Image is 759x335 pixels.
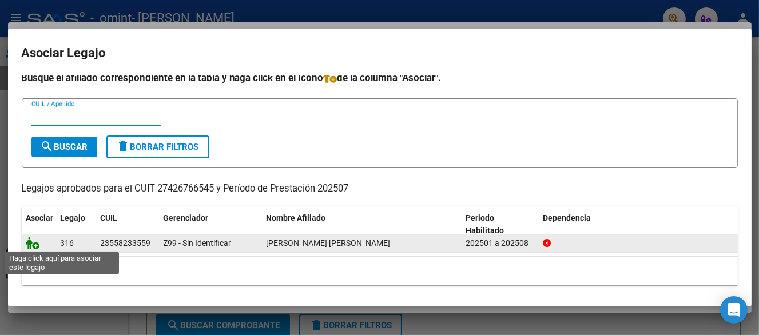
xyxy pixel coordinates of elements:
[41,139,54,153] mat-icon: search
[101,237,151,250] div: 23558233559
[101,213,118,222] span: CUIL
[22,42,738,64] h2: Asociar Legajo
[720,296,748,324] div: Open Intercom Messenger
[22,206,56,244] datatable-header-cell: Asociar
[22,70,738,85] h4: Busque el afiliado correspondiente en la tabla y haga click en el ícono de la columna "Asociar".
[164,238,232,248] span: Z99 - Sin Identificar
[543,213,591,222] span: Dependencia
[22,257,738,285] div: 1 registros
[117,139,130,153] mat-icon: delete
[466,213,504,236] span: Periodo Habilitado
[164,213,209,222] span: Gerenciador
[22,182,738,196] p: Legajos aprobados para el CUIT 27426766545 y Período de Prestación 202507
[56,206,96,244] datatable-header-cell: Legajo
[262,206,462,244] datatable-header-cell: Nombre Afiliado
[96,206,159,244] datatable-header-cell: CUIL
[461,206,538,244] datatable-header-cell: Periodo Habilitado
[267,238,391,248] span: RIVERA BARRETO JUAN IGNACIO
[61,238,74,248] span: 316
[159,206,262,244] datatable-header-cell: Gerenciador
[466,237,534,250] div: 202501 a 202508
[106,135,209,158] button: Borrar Filtros
[26,213,54,222] span: Asociar
[41,142,88,152] span: Buscar
[267,213,326,222] span: Nombre Afiliado
[61,213,86,222] span: Legajo
[31,137,97,157] button: Buscar
[538,206,738,244] datatable-header-cell: Dependencia
[117,142,199,152] span: Borrar Filtros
